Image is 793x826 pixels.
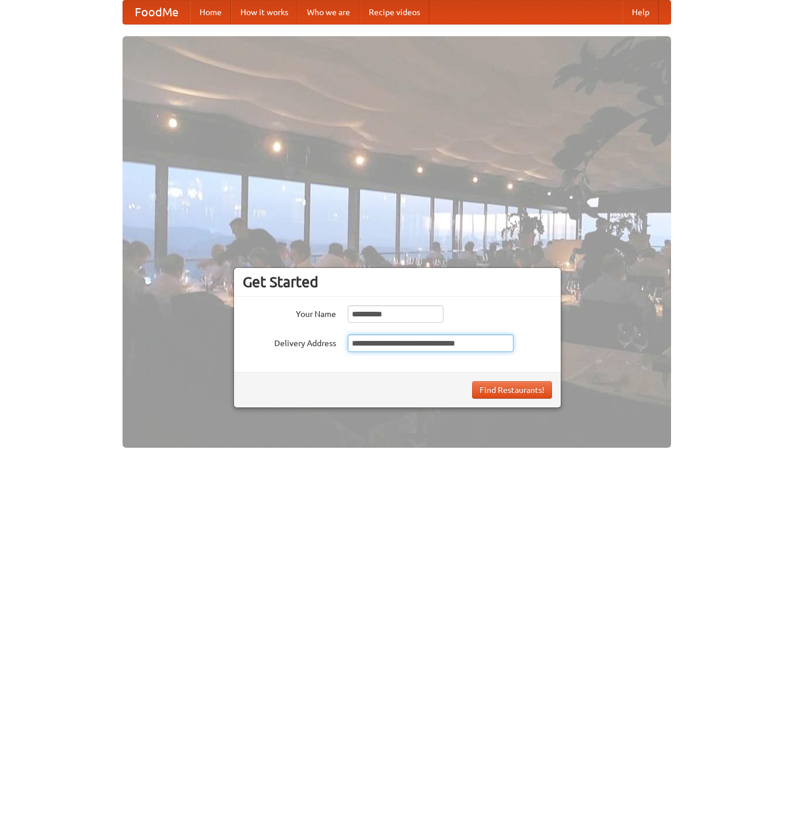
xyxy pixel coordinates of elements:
a: Recipe videos [359,1,429,24]
h3: Get Started [243,273,552,291]
a: Home [190,1,231,24]
label: Delivery Address [243,334,336,349]
a: Who we are [298,1,359,24]
a: Help [623,1,659,24]
button: Find Restaurants! [472,381,552,399]
label: Your Name [243,305,336,320]
a: How it works [231,1,298,24]
a: FoodMe [123,1,190,24]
